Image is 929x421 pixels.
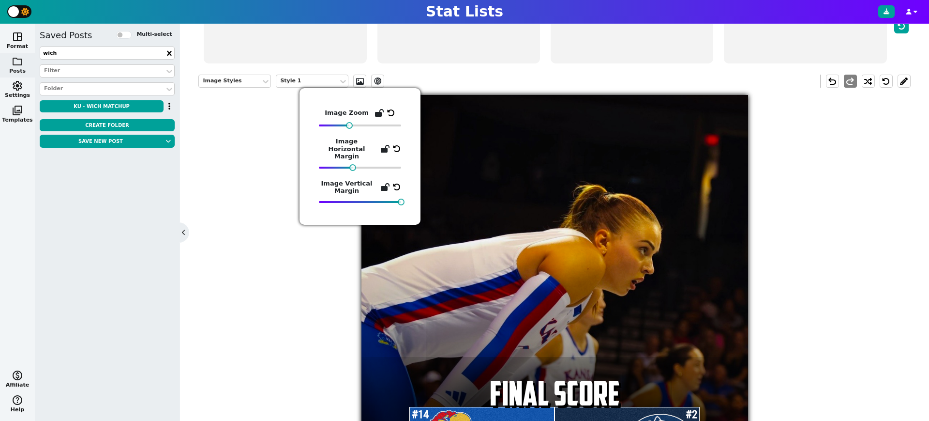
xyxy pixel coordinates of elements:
span: monetization_on [12,370,23,381]
h5: Image Zoom [325,109,369,117]
span: space_dashboard [12,31,23,43]
div: Image Styles [203,77,257,85]
span: FINAL SCORE [485,372,625,415]
button: redo [844,75,857,88]
h5: Saved Posts [40,30,92,41]
button: undo [826,75,839,88]
h5: Image Horizontal Margin [319,138,375,160]
h5: Image Vertical Margin [319,180,375,195]
span: photo_library [12,105,23,116]
label: Multi-select [136,31,172,39]
span: help [12,394,23,406]
input: Search [40,47,175,60]
button: Save new post [40,135,162,148]
div: Style 1 [280,77,334,85]
h1: Stat Lists [426,3,503,20]
span: redo [844,76,856,87]
button: KU - WICH Matchup [40,100,164,112]
span: undo [826,76,838,87]
span: settings [12,80,23,92]
span: folder [12,56,23,67]
button: Create Folder [40,119,175,131]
